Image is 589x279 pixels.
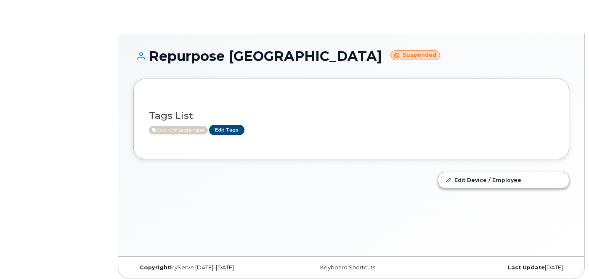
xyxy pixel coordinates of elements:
a: Edit Device / Employee [438,172,569,187]
h1: Repurpose [GEOGRAPHIC_DATA] [133,49,569,63]
a: Edit Tags [209,125,244,135]
small: Suspended [390,50,440,60]
div: MyServe [DATE]–[DATE] [133,264,279,271]
div: [DATE] [424,264,569,271]
h3: Tags List [149,111,554,121]
a: Keyboard Shortcuts [320,264,375,271]
strong: Last Update [508,264,545,271]
strong: Copyright [140,264,170,271]
span: Active [149,126,208,134]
